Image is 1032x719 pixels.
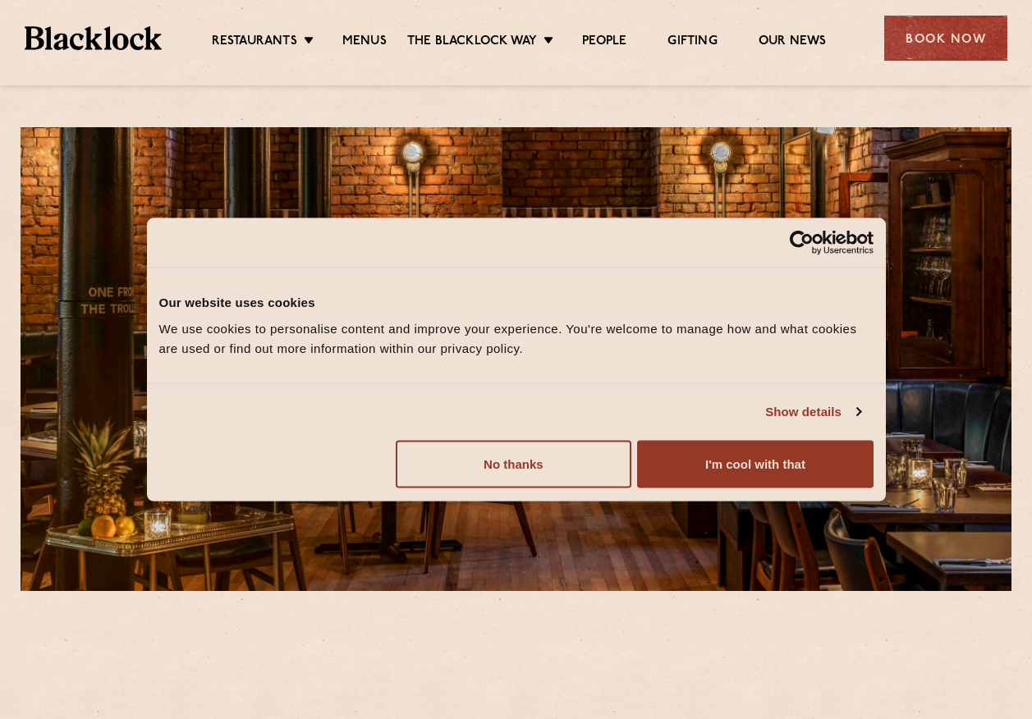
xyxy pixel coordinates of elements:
div: Our website uses cookies [159,293,874,313]
button: I'm cool with that [637,440,873,488]
a: Gifting [667,34,717,52]
div: We use cookies to personalise content and improve your experience. You're welcome to manage how a... [159,318,874,358]
a: The Blacklock Way [407,34,537,52]
img: BL_Textured_Logo-footer-cropped.svg [25,26,162,49]
a: Menus [342,34,387,52]
a: Our News [759,34,827,52]
a: Show details [765,402,860,422]
div: Book Now [884,16,1007,61]
a: Restaurants [212,34,297,52]
a: People [582,34,626,52]
button: No thanks [396,440,631,488]
a: Usercentrics Cookiebot - opens in a new window [730,231,874,255]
